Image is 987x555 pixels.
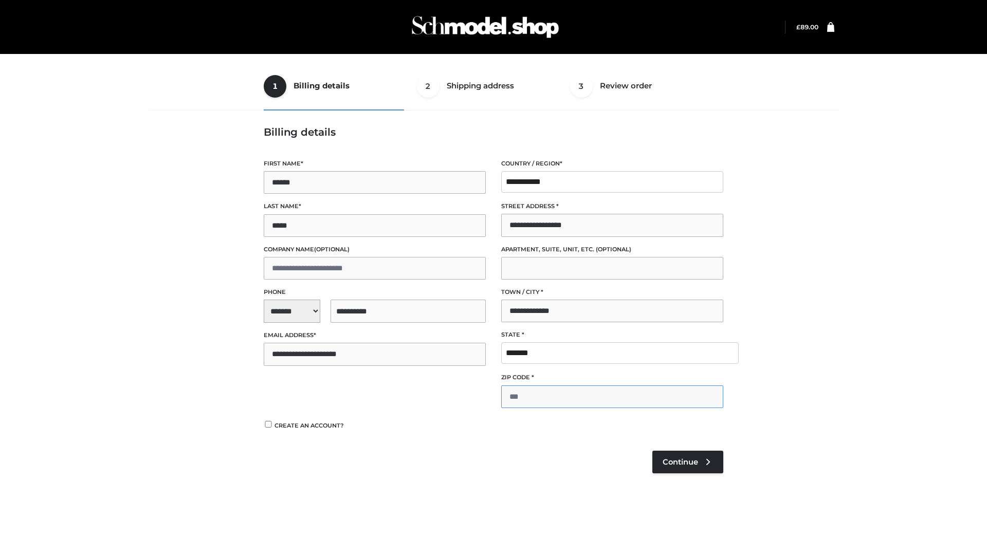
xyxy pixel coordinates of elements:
span: £ [796,23,800,31]
label: Street address [501,201,723,211]
img: Schmodel Admin 964 [408,7,562,47]
label: Phone [264,287,486,297]
label: Country / Region [501,159,723,169]
span: (optional) [314,246,350,253]
span: (optional) [596,246,631,253]
label: State [501,330,723,340]
label: First name [264,159,486,169]
h3: Billing details [264,126,723,138]
a: Continue [652,451,723,473]
label: Last name [264,201,486,211]
span: Continue [663,457,698,467]
label: Apartment, suite, unit, etc. [501,245,723,254]
input: Create an account? [264,421,273,428]
label: Company name [264,245,486,254]
label: Email address [264,330,486,340]
bdi: 89.00 [796,23,818,31]
label: ZIP Code [501,373,723,382]
a: £89.00 [796,23,818,31]
label: Town / City [501,287,723,297]
span: Create an account? [275,422,344,429]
